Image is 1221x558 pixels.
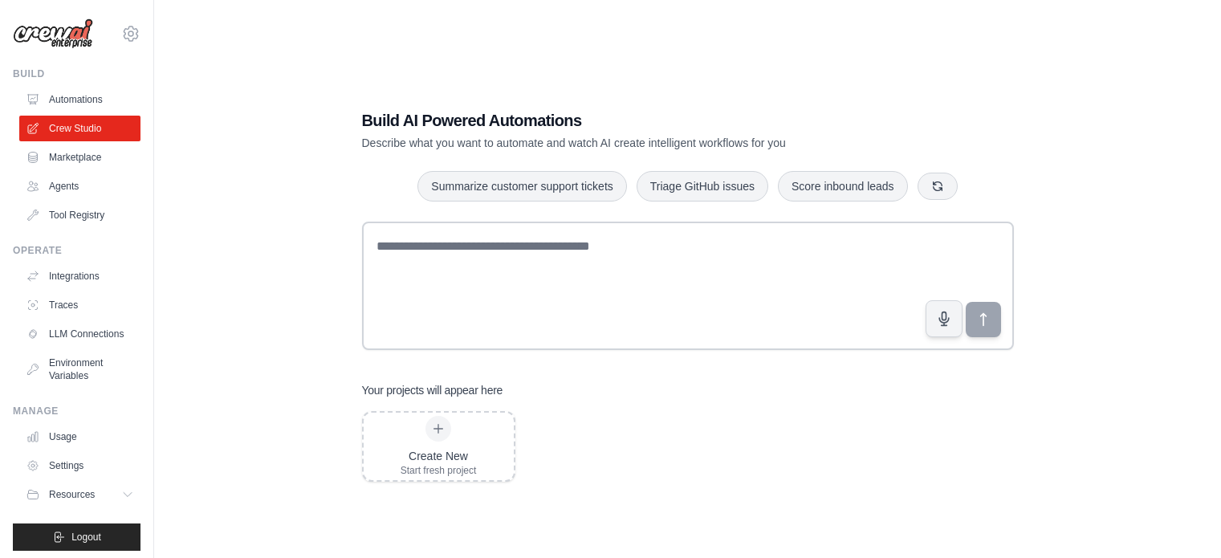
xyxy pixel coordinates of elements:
[637,171,768,202] button: Triage GitHub issues
[19,173,140,199] a: Agents
[19,145,140,170] a: Marketplace
[13,244,140,257] div: Operate
[926,300,963,337] button: Click to speak your automation idea
[19,482,140,507] button: Resources
[19,453,140,479] a: Settings
[19,321,140,347] a: LLM Connections
[401,464,477,477] div: Start fresh project
[13,18,93,49] img: Logo
[19,116,140,141] a: Crew Studio
[13,523,140,551] button: Logout
[362,135,902,151] p: Describe what you want to automate and watch AI create intelligent workflows for you
[13,67,140,80] div: Build
[19,202,140,228] a: Tool Registry
[362,382,503,398] h3: Your projects will appear here
[19,292,140,318] a: Traces
[71,531,101,544] span: Logout
[778,171,908,202] button: Score inbound leads
[417,171,626,202] button: Summarize customer support tickets
[362,109,902,132] h1: Build AI Powered Automations
[49,488,95,501] span: Resources
[19,350,140,389] a: Environment Variables
[19,424,140,450] a: Usage
[13,405,140,417] div: Manage
[401,448,477,464] div: Create New
[19,263,140,289] a: Integrations
[918,173,958,200] button: Get new suggestions
[19,87,140,112] a: Automations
